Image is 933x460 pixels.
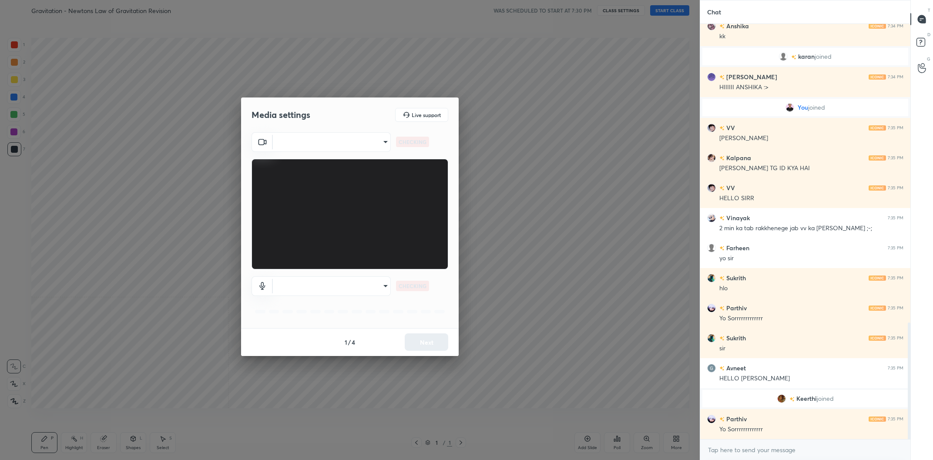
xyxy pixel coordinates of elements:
h6: Parthiv [725,414,747,423]
div: kk [719,32,903,41]
img: iconic-light.a09c19a4.png [869,125,886,131]
div: 7:35 PM [888,215,903,221]
img: b31c9bbf81cc4b77b0790118e0e4662f.jpg [707,274,716,282]
img: 56118e5e231e4aa68563864bf56d7930.jpg [777,394,786,403]
h6: Farheen [725,243,749,252]
img: no-rating-badge.077c3623.svg [789,397,795,402]
img: no-rating-badge.077c3623.svg [719,366,725,371]
div: ​ [273,132,391,152]
img: iconic-light.a09c19a4.png [869,155,886,161]
img: b7f4d7c9e45c432ab08d207a26dfd726.jpg [707,154,716,162]
div: 7:35 PM [888,125,903,131]
img: 2767a67112e94cc28de62af8faae7492.jpg [707,73,716,81]
h6: VV [725,183,735,192]
img: no-rating-badge.077c3623.svg [719,276,725,281]
p: G [927,56,930,62]
div: 7:34 PM [888,24,903,29]
span: You [798,104,808,111]
img: iconic-light.a09c19a4.png [869,306,886,311]
div: Yo Sorrrrrrrrrrrrr [719,314,903,323]
div: 7:35 PM [888,306,903,311]
img: a823037255a04ffdb4faf04bdfd2b113.jpg [707,22,716,30]
p: D [927,31,930,38]
img: iconic-light.a09c19a4.png [869,74,886,80]
h6: Anshika [725,21,749,30]
div: Yo Sorrrrrrrrrrrrr [719,425,903,434]
img: no-rating-badge.077c3623.svg [719,24,725,29]
img: 90ab8f789d894e75ae700ac66851f3cb.jpg [707,184,716,192]
img: no-rating-badge.077c3623.svg [719,216,725,221]
img: d535cefe57df46f18a2350dec8b83f9d.jpg [707,304,716,312]
span: Keerthi [796,395,817,402]
img: no-rating-badge.077c3623.svg [719,417,725,422]
img: 3 [707,364,716,373]
div: 7:35 PM [888,155,903,161]
h6: Vinayak [725,213,750,222]
div: yo sir [719,254,903,263]
img: iconic-light.a09c19a4.png [869,416,886,422]
h5: Live support [412,112,441,118]
h6: Kalpana [725,153,751,162]
img: no-rating-badge.077c3623.svg [719,126,725,131]
div: 7:35 PM [888,416,903,422]
img: iconic-light.a09c19a4.png [869,24,886,29]
p: CHECKING [399,282,426,290]
h6: [PERSON_NAME] [725,72,777,81]
h4: / [348,338,351,347]
h6: Sukrith [725,333,746,342]
span: karan [798,53,815,60]
div: 7:35 PM [888,366,903,371]
div: [PERSON_NAME] TG ID KYA HAI [719,164,903,173]
img: d535cefe57df46f18a2350dec8b83f9d.jpg [707,415,716,423]
div: HIIIIII ANSHIKA :> [719,83,903,92]
h4: 4 [352,338,355,347]
img: no-rating-badge.077c3623.svg [719,306,725,311]
img: default.png [707,244,716,252]
span: joined [815,53,832,60]
h2: Media settings [252,109,310,121]
div: hlo [719,284,903,293]
img: iconic-light.a09c19a4.png [869,275,886,281]
h6: Sukrith [725,273,746,282]
h6: Avneet [725,363,746,373]
p: T [928,7,930,13]
img: no-rating-badge.077c3623.svg [719,156,725,161]
p: Chat [700,0,728,24]
img: no-rating-badge.077c3623.svg [719,75,725,80]
div: 7:35 PM [888,275,903,281]
div: 7:35 PM [888,185,903,191]
img: iconic-light.a09c19a4.png [869,336,886,341]
div: [PERSON_NAME] [719,134,903,143]
img: no-rating-badge.077c3623.svg [719,186,725,191]
img: 3f984c270fec4109a57ddb5a4f02100d.jpg [785,103,794,112]
h6: Parthiv [725,303,747,312]
h4: 1 [345,338,347,347]
div: 7:34 PM [888,74,903,80]
div: HELLO [PERSON_NAME] [719,374,903,383]
img: no-rating-badge.077c3623.svg [791,55,796,60]
img: 2fddae35430146e2b23586a46c050097.jpg [707,214,716,222]
div: sir [719,344,903,353]
p: CHECKING [399,138,426,146]
div: 7:35 PM [888,336,903,341]
img: no-rating-badge.077c3623.svg [719,246,725,251]
img: default.png [779,52,788,61]
span: joined [808,104,825,111]
span: joined [817,395,834,402]
img: b31c9bbf81cc4b77b0790118e0e4662f.jpg [707,334,716,342]
div: 7:35 PM [888,245,903,251]
img: 90ab8f789d894e75ae700ac66851f3cb.jpg [707,124,716,132]
div: grid [700,24,910,439]
div: ​ [273,276,391,296]
img: no-rating-badge.077c3623.svg [719,336,725,341]
h6: VV [725,123,735,132]
img: iconic-light.a09c19a4.png [869,185,886,191]
div: 2 min ka tab rakkhenege jab vv ka [PERSON_NAME] ;-; [719,224,903,233]
div: HELLO SIRR [719,194,903,203]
